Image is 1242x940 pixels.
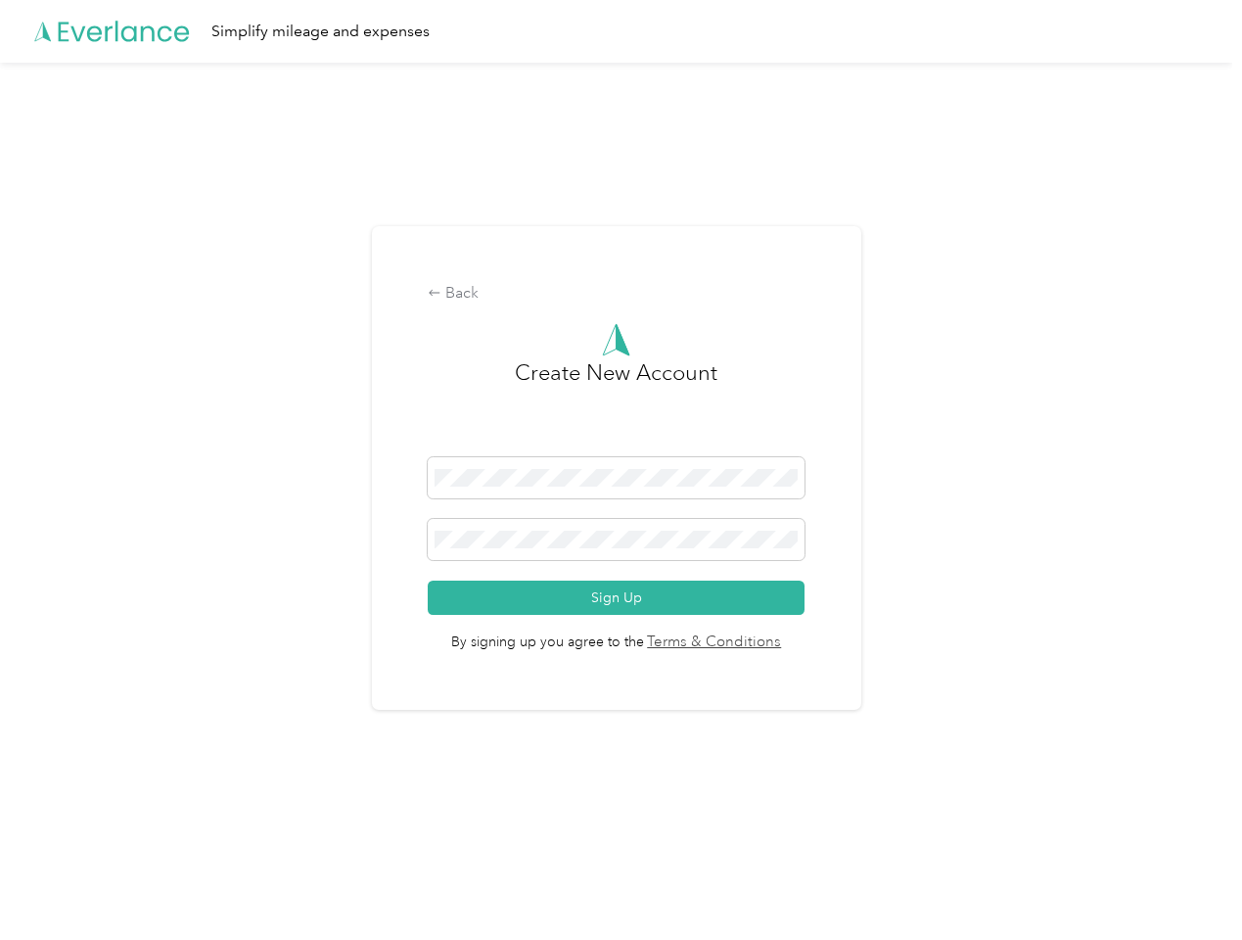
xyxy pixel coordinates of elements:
[644,632,782,654] a: Terms & Conditions
[211,20,430,44] div: Simplify mileage and expenses
[515,356,717,457] h3: Create New Account
[428,581,805,615] button: Sign Up
[428,282,805,305] div: Back
[428,615,805,654] span: By signing up you agree to the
